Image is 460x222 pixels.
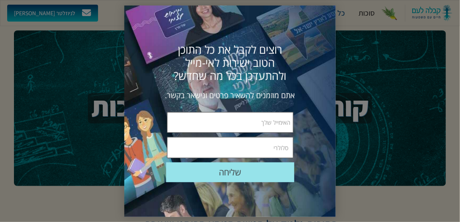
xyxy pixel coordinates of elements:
[167,137,293,158] input: סלולרי
[165,90,295,100] span: אתם מוזמנים להשאיר פרטים ונישאר בקשר.
[162,90,298,100] div: אתם מוזמנים להשאיר פרטים ונישאר בקשר.
[166,162,294,182] div: שלח
[167,112,293,133] input: האימייל שלך
[166,43,294,82] div: רוצים לקבל את כל התוכן הטוב ישירות לאי-מייל ולהתעדכן בכל מה שחדש?
[174,42,286,83] span: רוצים לקבל את כל התוכן הטוב ישירות לאי-מייל ולהתעדכן בכל מה שחדש?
